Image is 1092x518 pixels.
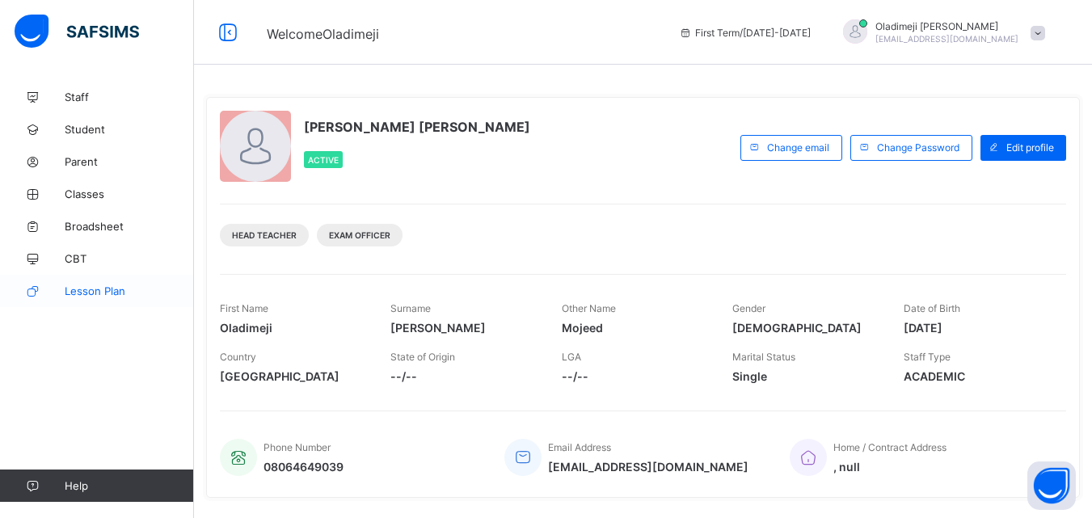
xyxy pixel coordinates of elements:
img: safsims [15,15,139,48]
span: Help [65,479,193,492]
span: Phone Number [264,441,331,453]
div: OladimejiYusuf [827,19,1053,46]
span: [PERSON_NAME] [PERSON_NAME] [304,119,530,135]
span: Edit profile [1006,141,1054,154]
span: First Name [220,302,268,314]
span: Email Address [548,441,611,453]
span: Student [65,123,194,136]
span: Country [220,351,256,363]
span: Staff [65,91,194,103]
span: --/-- [562,369,708,383]
span: Staff Type [904,351,951,363]
span: Marital Status [732,351,795,363]
span: Other Name [562,302,616,314]
span: Head Teacher [232,230,297,240]
span: ACADEMIC [904,369,1050,383]
span: Welcome Oladimeji [267,26,379,42]
span: --/-- [390,369,537,383]
span: Parent [65,155,194,168]
span: [GEOGRAPHIC_DATA] [220,369,366,383]
span: [DATE] [904,321,1050,335]
span: Lesson Plan [65,284,194,297]
span: Gender [732,302,765,314]
span: State of Origin [390,351,455,363]
span: session/term information [679,27,811,39]
span: Classes [65,187,194,200]
span: Change email [767,141,829,154]
span: Oladimeji [PERSON_NAME] [875,20,1018,32]
span: [EMAIL_ADDRESS][DOMAIN_NAME] [548,460,748,474]
span: CBT [65,252,194,265]
span: , null [833,460,947,474]
span: [PERSON_NAME] [390,321,537,335]
span: [DEMOGRAPHIC_DATA] [732,321,879,335]
span: Oladimeji [220,321,366,335]
button: Open asap [1027,461,1076,510]
span: Single [732,369,879,383]
span: Broadsheet [65,220,194,233]
span: Mojeed [562,321,708,335]
span: Exam Officer [329,230,390,240]
span: Date of Birth [904,302,960,314]
span: Surname [390,302,431,314]
span: Home / Contract Address [833,441,947,453]
span: Active [308,155,339,165]
span: LGA [562,351,581,363]
span: Change Password [877,141,959,154]
span: 08064649039 [264,460,344,474]
span: [EMAIL_ADDRESS][DOMAIN_NAME] [875,34,1018,44]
